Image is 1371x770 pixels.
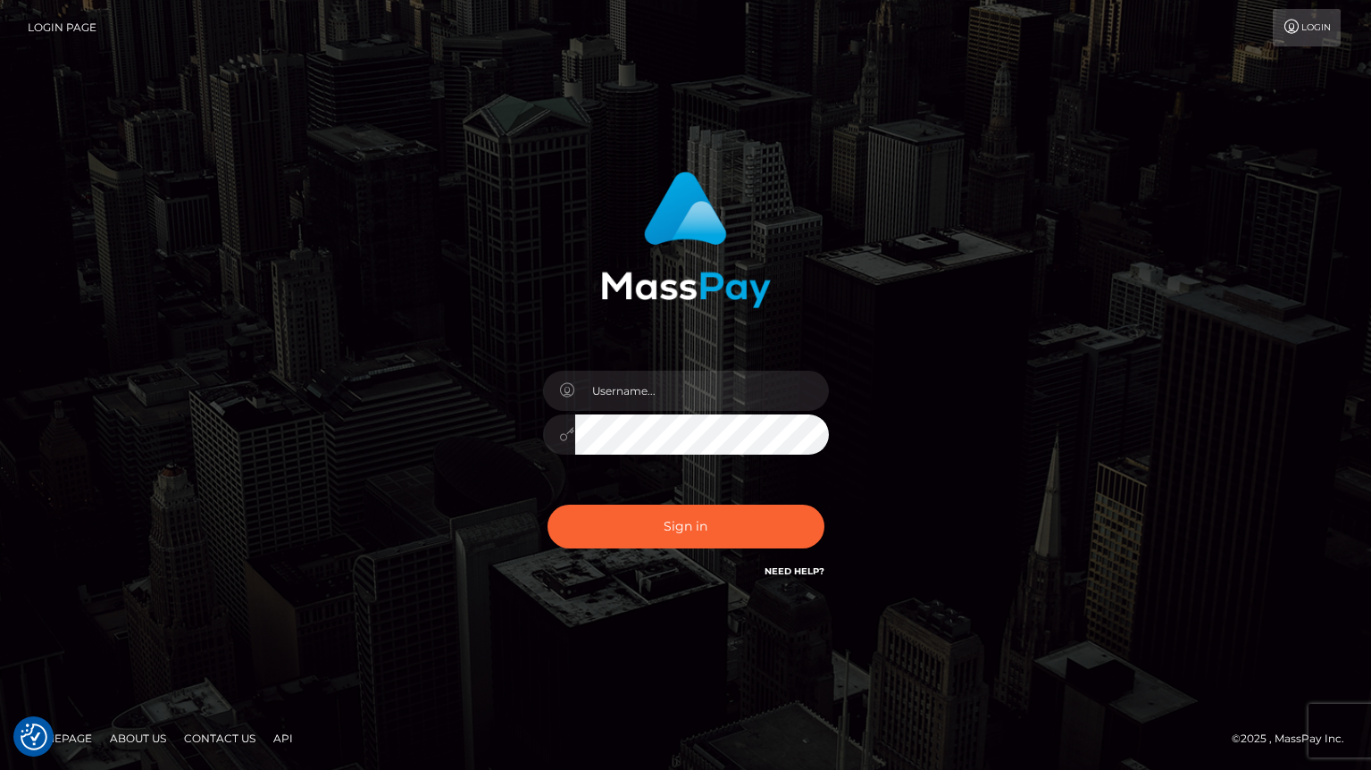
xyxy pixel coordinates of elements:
div: © 2025 , MassPay Inc. [1232,729,1358,749]
a: Need Help? [765,565,824,577]
img: Revisit consent button [21,724,47,750]
a: API [266,724,300,752]
a: Login Page [28,9,96,46]
a: Contact Us [177,724,263,752]
button: Sign in [548,505,824,548]
button: Consent Preferences [21,724,47,750]
a: About Us [103,724,173,752]
img: MassPay Login [601,172,771,308]
a: Homepage [20,724,99,752]
a: Login [1273,9,1341,46]
input: Username... [575,371,829,411]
